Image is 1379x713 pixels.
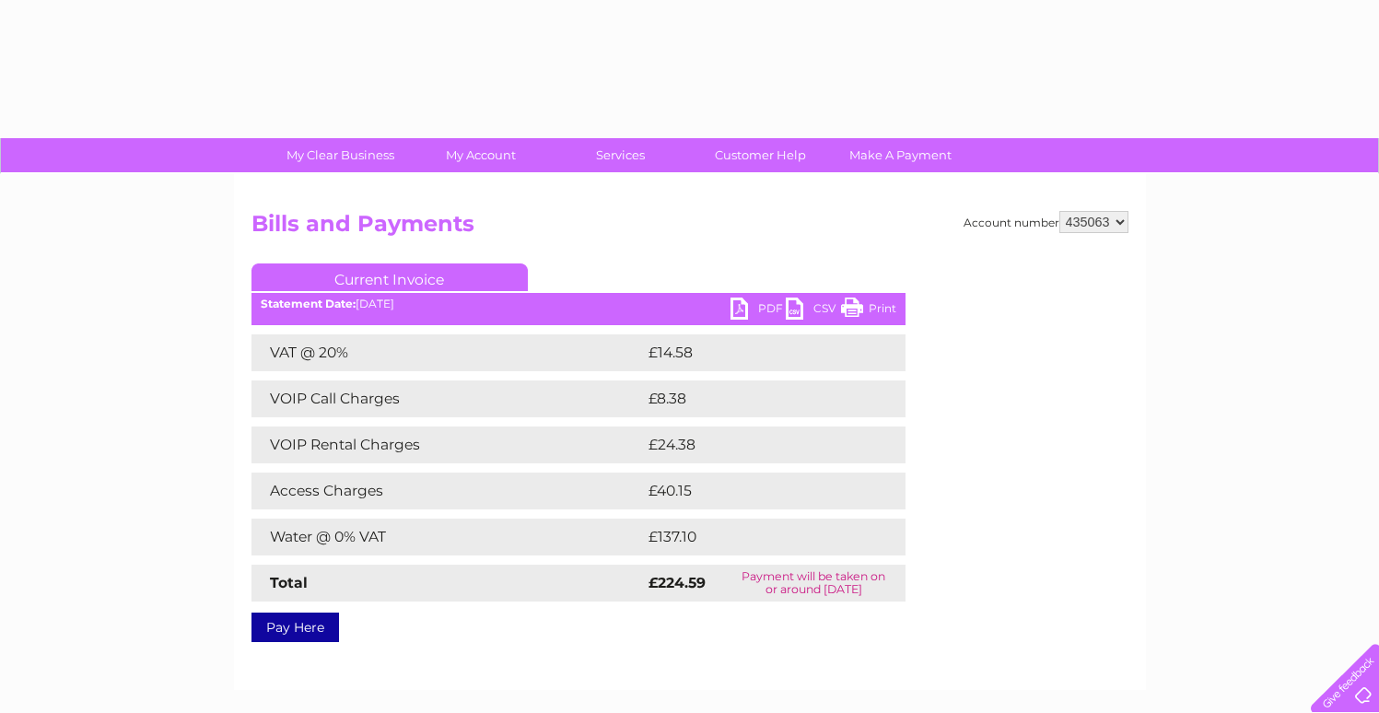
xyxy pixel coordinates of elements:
[722,565,905,602] td: Payment will be taken on or around [DATE]
[261,297,356,310] b: Statement Date:
[644,473,867,509] td: £40.15
[644,334,867,371] td: £14.58
[824,138,976,172] a: Make A Payment
[251,613,339,642] a: Pay Here
[544,138,696,172] a: Services
[251,263,528,291] a: Current Invoice
[644,427,869,463] td: £24.38
[251,519,644,555] td: Water @ 0% VAT
[644,519,870,555] td: £137.10
[251,334,644,371] td: VAT @ 20%
[404,138,556,172] a: My Account
[251,380,644,417] td: VOIP Call Charges
[264,138,416,172] a: My Clear Business
[684,138,836,172] a: Customer Help
[644,380,862,417] td: £8.38
[251,473,644,509] td: Access Charges
[251,298,906,310] div: [DATE]
[649,574,706,591] strong: £224.59
[841,298,896,324] a: Print
[786,298,841,324] a: CSV
[964,211,1128,233] div: Account number
[730,298,786,324] a: PDF
[251,211,1128,246] h2: Bills and Payments
[251,427,644,463] td: VOIP Rental Charges
[270,574,308,591] strong: Total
